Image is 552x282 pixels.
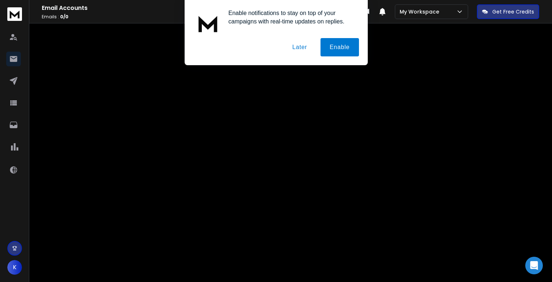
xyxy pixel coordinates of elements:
button: Enable [321,38,359,56]
div: Enable notifications to stay on top of your campaigns with real-time updates on replies. [223,9,359,26]
button: K [7,260,22,275]
div: Open Intercom Messenger [525,257,543,274]
img: notification icon [193,9,223,38]
button: Later [283,38,316,56]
